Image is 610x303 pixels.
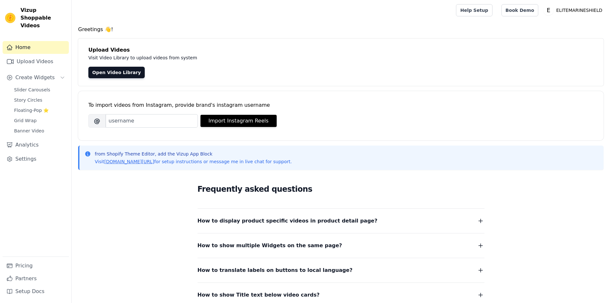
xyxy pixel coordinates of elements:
div: To import videos from Instagram, provide brand's instagram username [88,101,593,109]
span: @ [88,114,106,128]
a: Grid Wrap [10,116,69,125]
a: Slider Carousels [10,85,69,94]
button: How to translate labels on buttons to local language? [198,266,484,275]
p: Visit Video Library to upload videos from system [88,54,375,62]
a: Floating-Pop ⭐ [10,106,69,115]
span: How to display product specific videos in product detail page? [198,216,378,225]
a: Settings [3,153,69,165]
a: Book Demo [501,4,538,16]
span: Floating-Pop ⭐ [14,107,49,114]
button: Create Widgets [3,71,69,84]
span: Slider Carousels [14,87,50,93]
button: How to show multiple Widgets on the same page? [198,241,484,250]
a: Upload Videos [3,55,69,68]
text: E [547,7,550,13]
a: Pricing [3,259,69,272]
a: Help Setup [456,4,492,16]
p: Visit for setup instructions or message me in live chat for support. [95,158,292,165]
a: Analytics [3,139,69,151]
a: Partners [3,272,69,285]
a: Open Video Library [88,67,145,78]
span: How to show Title text below video cards? [198,290,320,299]
span: Vizup Shoppable Videos [20,6,66,29]
button: How to show Title text below video cards? [198,290,484,299]
input: username [106,114,198,128]
button: E ELITEMARINESHIELD [543,4,605,16]
a: Banner Video [10,126,69,135]
span: Create Widgets [15,74,55,81]
span: Story Circles [14,97,42,103]
span: How to show multiple Widgets on the same page? [198,241,342,250]
a: [DOMAIN_NAME][URL] [104,159,154,164]
h4: Upload Videos [88,46,593,54]
span: Banner Video [14,128,44,134]
a: Setup Docs [3,285,69,298]
p: from Shopify Theme Editor, add the Vizup App Block [95,151,292,157]
button: How to display product specific videos in product detail page? [198,216,484,225]
p: ELITEMARINESHIELD [554,4,605,16]
span: How to translate labels on buttons to local language? [198,266,353,275]
span: Grid Wrap [14,117,37,124]
a: Home [3,41,69,54]
h2: Frequently asked questions [198,183,484,196]
h4: Greetings 👋! [78,26,604,33]
img: Vizup [5,13,15,23]
a: Story Circles [10,96,69,105]
button: Import Instagram Reels [200,115,277,127]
